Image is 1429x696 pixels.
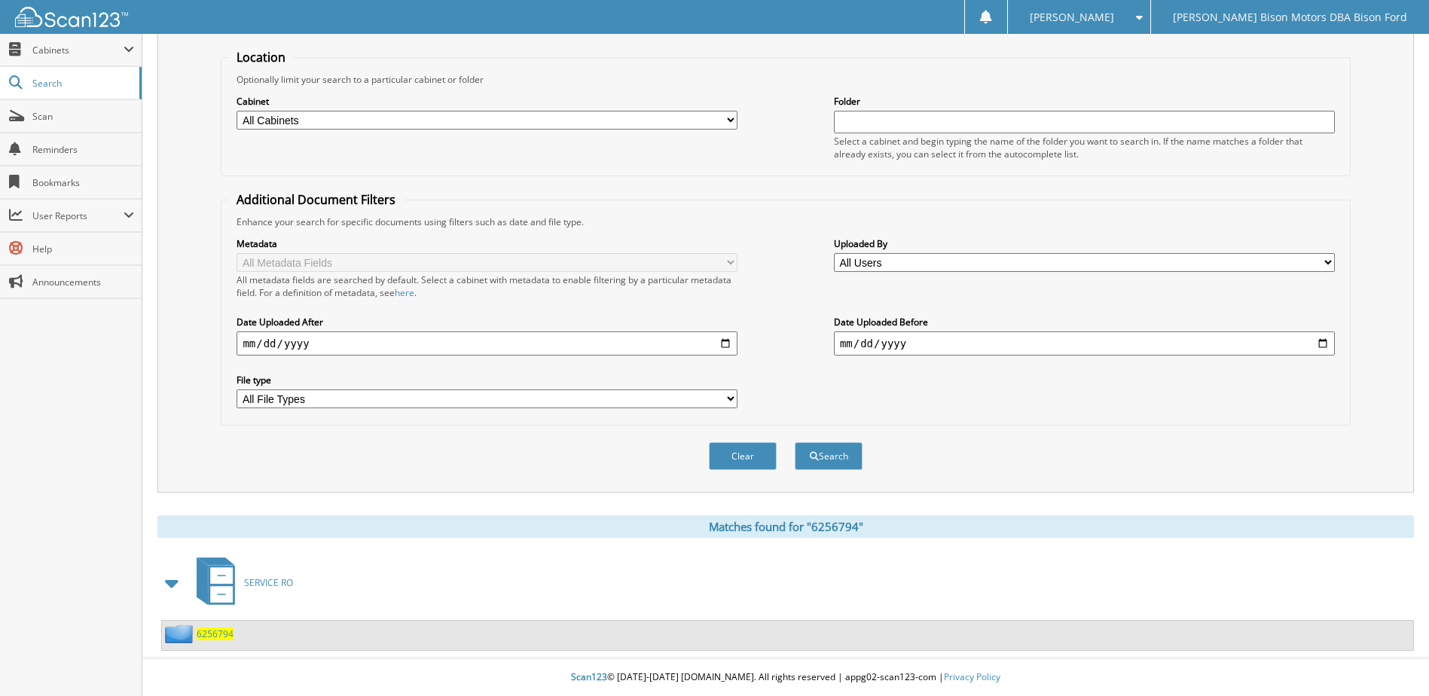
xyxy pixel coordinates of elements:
[197,627,234,640] a: 6256794
[237,374,737,386] label: File type
[237,316,737,328] label: Date Uploaded After
[237,331,737,356] input: start
[165,624,197,643] img: folder2.png
[32,243,134,255] span: Help
[237,237,737,250] label: Metadata
[834,316,1335,328] label: Date Uploaded Before
[944,670,1000,683] a: Privacy Policy
[834,135,1335,160] div: Select a cabinet and begin typing the name of the folder you want to search in. If the name match...
[142,659,1429,696] div: © [DATE]-[DATE] [DOMAIN_NAME]. All rights reserved | appg02-scan123-com |
[237,95,737,108] label: Cabinet
[1354,624,1429,696] iframe: Chat Widget
[32,77,132,90] span: Search
[237,273,737,299] div: All metadata fields are searched by default. Select a cabinet with metadata to enable filtering b...
[229,215,1342,228] div: Enhance your search for specific documents using filters such as date and file type.
[1173,13,1407,22] span: [PERSON_NAME] Bison Motors DBA Bison Ford
[1030,13,1114,22] span: [PERSON_NAME]
[188,553,293,612] a: SERVICE RO
[395,286,414,299] a: here
[834,331,1335,356] input: end
[709,442,777,470] button: Clear
[571,670,607,683] span: Scan123
[244,576,293,589] span: SERVICE RO
[15,7,128,27] img: scan123-logo-white.svg
[32,143,134,156] span: Reminders
[32,110,134,123] span: Scan
[834,95,1335,108] label: Folder
[229,191,403,208] legend: Additional Document Filters
[229,49,293,66] legend: Location
[795,442,863,470] button: Search
[32,176,134,189] span: Bookmarks
[32,209,124,222] span: User Reports
[32,276,134,288] span: Announcements
[157,515,1414,538] div: Matches found for "6256794"
[32,44,124,56] span: Cabinets
[229,73,1342,86] div: Optionally limit your search to a particular cabinet or folder
[834,237,1335,250] label: Uploaded By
